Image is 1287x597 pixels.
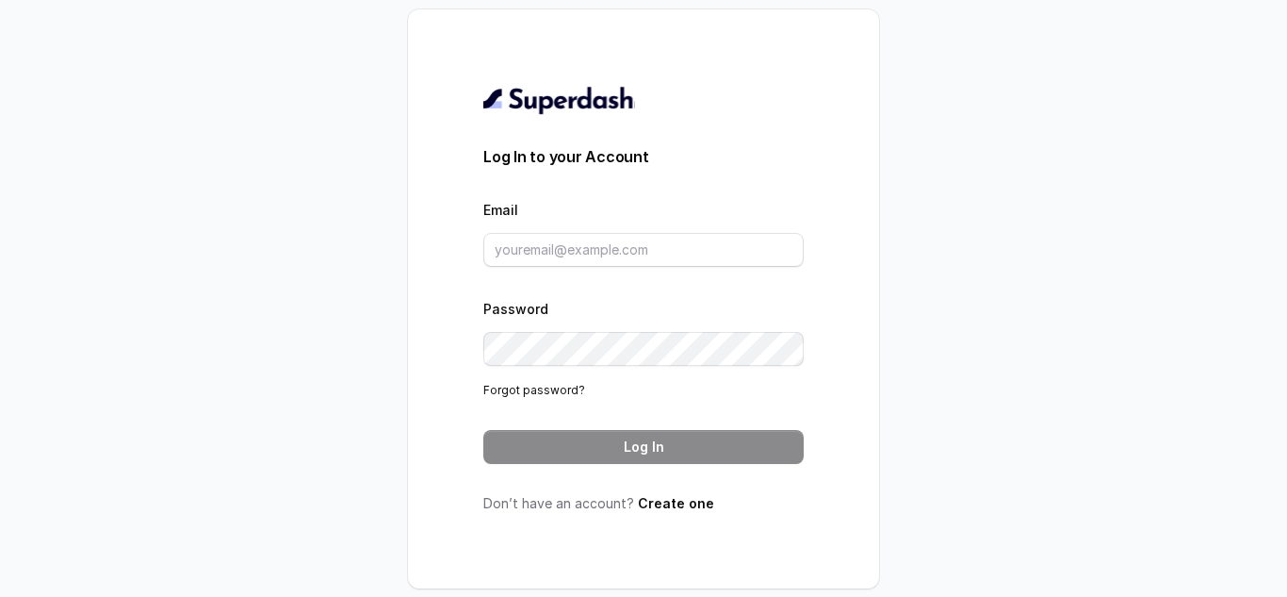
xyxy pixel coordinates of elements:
button: Log In [483,430,804,464]
a: Forgot password? [483,383,585,397]
input: youremail@example.com [483,233,804,267]
a: Create one [638,495,714,511]
label: Password [483,301,548,317]
h3: Log In to your Account [483,145,804,168]
img: light.svg [483,85,635,115]
p: Don’t have an account? [483,494,804,513]
label: Email [483,202,518,218]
